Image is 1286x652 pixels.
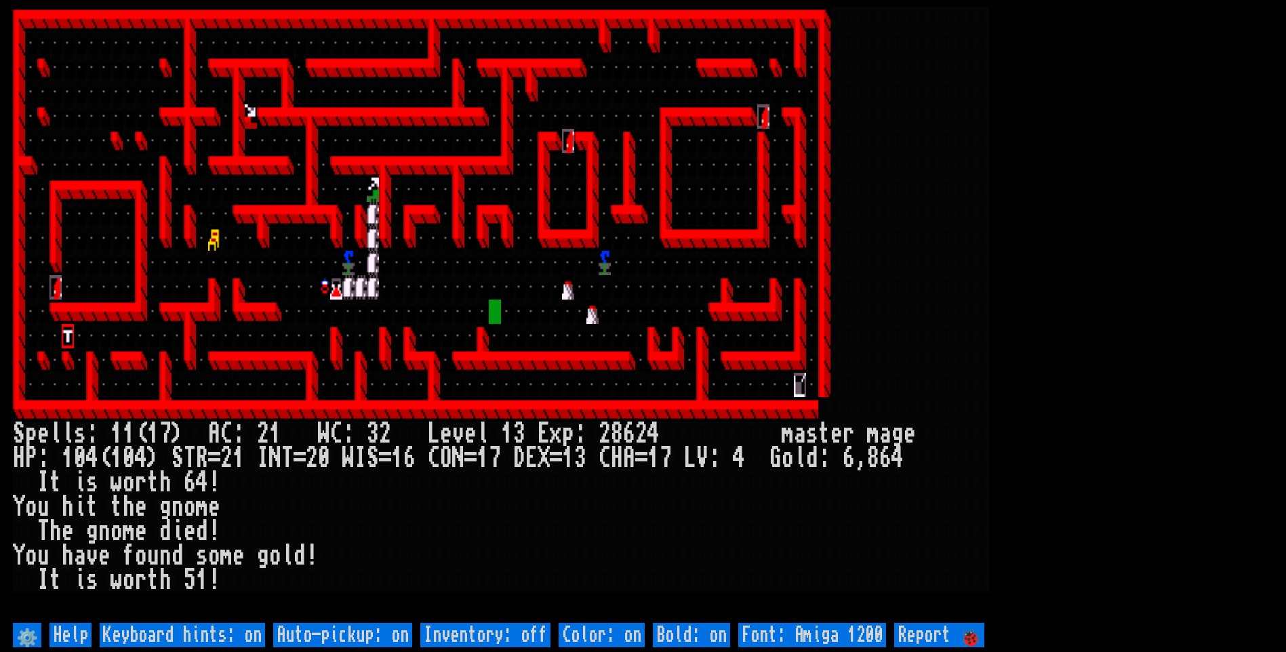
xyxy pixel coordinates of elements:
[611,446,623,470] div: H
[98,446,110,470] div: (
[62,495,74,519] div: h
[147,446,159,470] div: )
[13,422,25,446] div: S
[37,446,49,470] div: :
[550,422,562,446] div: x
[501,422,513,446] div: 1
[135,422,147,446] div: (
[867,422,879,446] div: m
[135,470,147,495] div: r
[684,446,696,470] div: L
[98,544,110,568] div: e
[738,623,886,647] input: Font: Amiga 1200
[440,422,452,446] div: e
[220,446,233,470] div: 2
[110,446,123,470] div: 1
[806,446,818,470] div: d
[269,544,281,568] div: o
[123,446,135,470] div: 0
[147,470,159,495] div: t
[306,544,318,568] div: !
[25,446,37,470] div: P
[86,544,98,568] div: v
[879,422,891,446] div: a
[123,422,135,446] div: 1
[184,446,196,470] div: T
[172,422,184,446] div: )
[62,519,74,544] div: e
[428,446,440,470] div: C
[147,544,159,568] div: u
[196,544,208,568] div: s
[159,470,172,495] div: h
[135,544,147,568] div: o
[49,568,62,592] div: t
[818,446,830,470] div: :
[110,495,123,519] div: t
[37,422,49,446] div: e
[233,422,245,446] div: :
[74,422,86,446] div: s
[647,422,660,446] div: 4
[49,470,62,495] div: t
[196,519,208,544] div: d
[74,470,86,495] div: i
[208,470,220,495] div: !
[599,422,611,446] div: 2
[110,422,123,446] div: 1
[891,422,904,446] div: g
[62,422,74,446] div: l
[135,446,147,470] div: 4
[281,446,294,470] div: T
[318,446,330,470] div: 0
[599,446,611,470] div: C
[233,446,245,470] div: 1
[489,446,501,470] div: 7
[420,623,550,647] input: Inventory: off
[294,446,306,470] div: =
[208,446,220,470] div: =
[843,446,855,470] div: 6
[220,544,233,568] div: m
[894,623,984,647] input: Report 🐞
[891,446,904,470] div: 4
[623,446,635,470] div: A
[172,519,184,544] div: i
[208,568,220,592] div: !
[13,544,25,568] div: Y
[123,568,135,592] div: o
[37,495,49,519] div: u
[208,495,220,519] div: e
[477,422,489,446] div: l
[574,446,586,470] div: 3
[172,446,184,470] div: S
[86,422,98,446] div: :
[110,470,123,495] div: w
[257,422,269,446] div: 2
[818,422,830,446] div: t
[123,470,135,495] div: o
[37,568,49,592] div: I
[379,422,391,446] div: 2
[62,446,74,470] div: 1
[306,446,318,470] div: 2
[110,568,123,592] div: w
[86,495,98,519] div: t
[172,495,184,519] div: n
[794,446,806,470] div: l
[269,422,281,446] div: 1
[49,422,62,446] div: l
[660,446,672,470] div: 7
[25,544,37,568] div: o
[733,446,745,470] div: 4
[208,544,220,568] div: o
[635,422,647,446] div: 2
[440,446,452,470] div: O
[281,544,294,568] div: l
[49,519,62,544] div: h
[159,544,172,568] div: n
[135,519,147,544] div: e
[782,446,794,470] div: o
[123,519,135,544] div: m
[452,422,464,446] div: v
